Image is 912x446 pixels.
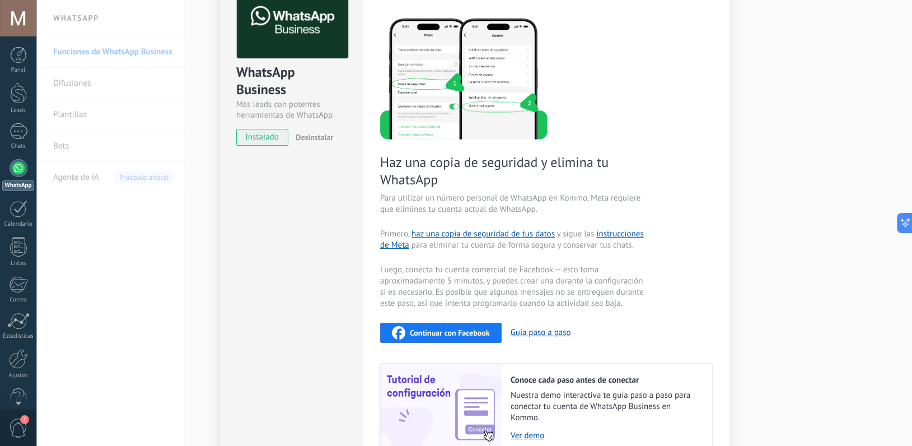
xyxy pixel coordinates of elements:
a: haz una copia de seguridad de tus datos [411,229,555,239]
span: Luego, conecta tu cuenta comercial de Facebook — esto toma aproximadamente 5 minutos, y puedes cr... [380,264,647,309]
span: Para utilizar un número personal de WhatsApp en Kommo, Meta requiere que elimines tu cuenta actua... [380,193,647,215]
img: delete personal phone [380,17,548,140]
span: Nuestra demo interactiva te guía paso a paso para conectar tu cuenta de WhatsApp Business en Kommo. [511,390,701,424]
div: Chats [2,143,35,150]
h2: Conoce cada paso antes de conectar [511,375,701,385]
div: Leads [2,107,35,114]
div: Estadísticas [2,333,35,340]
div: Correo [2,296,35,304]
button: Guía paso a paso [511,327,571,338]
div: Ajustes [2,372,35,379]
span: instalado [237,129,288,146]
div: Listas [2,260,35,267]
button: Continuar con Facebook [380,323,502,343]
div: Panel [2,67,35,74]
a: instrucciones de Meta [380,229,644,250]
span: Continuar con Facebook [410,329,490,337]
div: WhatsApp Business [236,63,347,99]
div: Más leads con potentes herramientas de WhatsApp [236,99,347,120]
span: Primero, y sigue las para eliminar tu cuenta de forma segura y conservar tus chats. [380,229,647,251]
button: Desinstalar [291,129,333,146]
a: Ver demo [511,430,701,441]
span: 2 [20,415,29,424]
div: Calendario [2,221,35,228]
div: WhatsApp [2,180,34,191]
span: Desinstalar [296,132,333,142]
span: Haz una copia de seguridad y elimina tu WhatsApp [380,154,647,188]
